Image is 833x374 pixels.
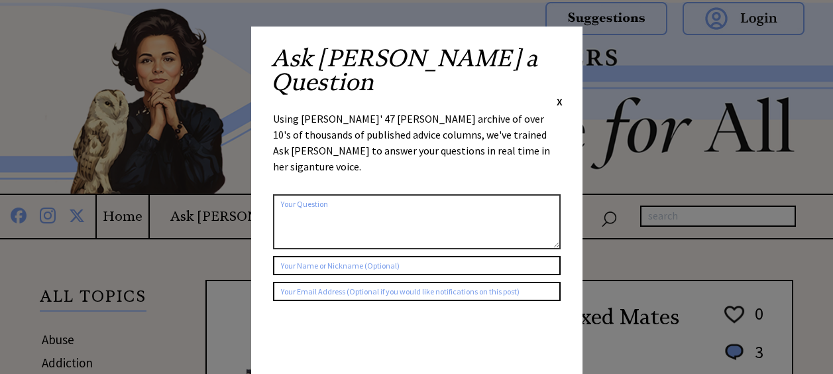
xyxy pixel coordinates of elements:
span: X [557,95,563,108]
h2: Ask [PERSON_NAME] a Question [271,46,563,94]
input: Your Name or Nickname (Optional) [273,256,561,275]
iframe: reCAPTCHA [273,314,474,366]
div: Using [PERSON_NAME]' 47 [PERSON_NAME] archive of over 10's of thousands of published advice colum... [273,111,561,188]
input: Your Email Address (Optional if you would like notifications on this post) [273,282,561,301]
